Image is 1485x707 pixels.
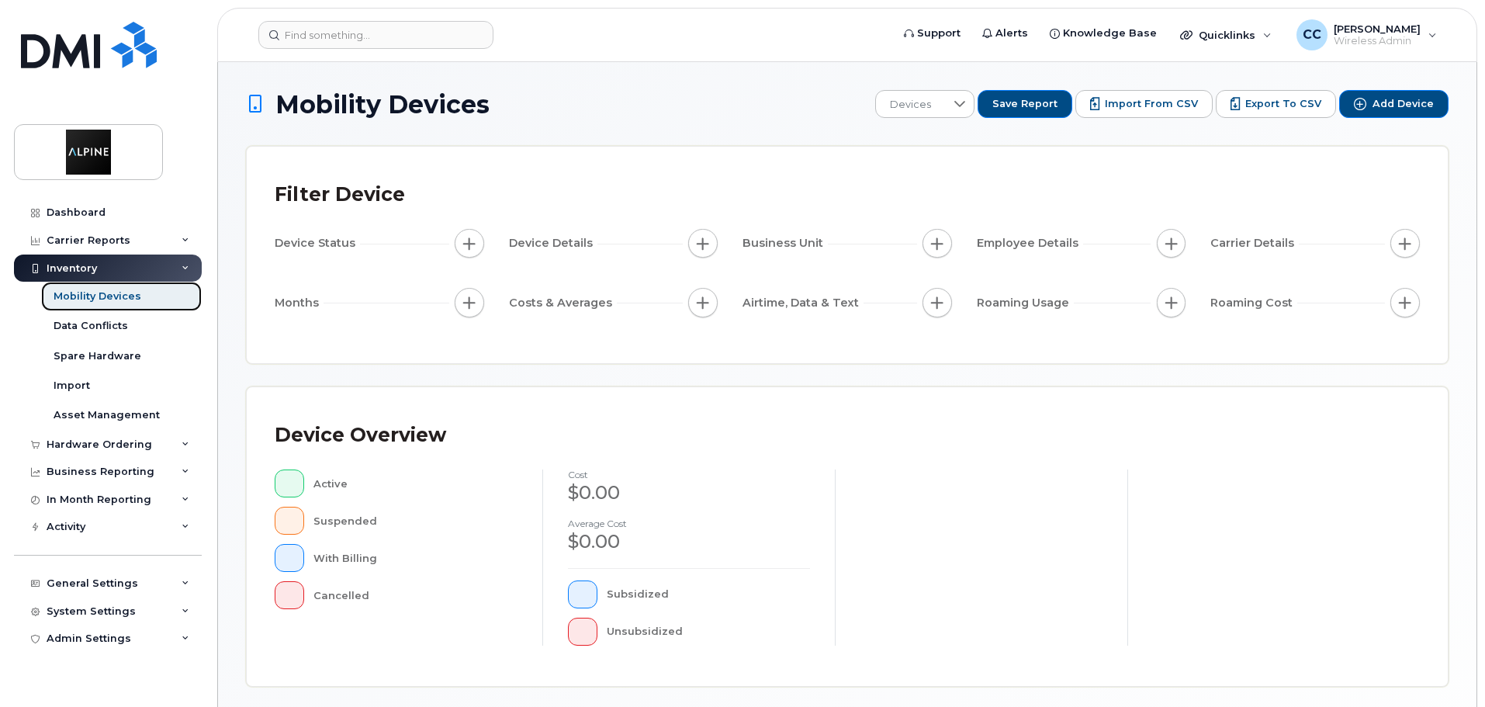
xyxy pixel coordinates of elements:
div: Cancelled [313,581,518,609]
div: $0.00 [568,480,810,506]
div: Device Overview [275,415,446,456]
span: Save Report [992,97,1057,111]
span: Months [275,295,324,311]
button: Save Report [978,90,1072,118]
div: Subsidized [607,581,811,608]
span: Roaming Cost [1210,295,1297,311]
span: Employee Details [977,235,1083,251]
div: Active [313,470,518,497]
span: Costs & Averages [509,295,617,311]
span: Business Unit [742,235,828,251]
span: Add Device [1372,97,1434,111]
button: Add Device [1339,90,1449,118]
span: Device Details [509,235,597,251]
div: Suspended [313,507,518,535]
div: Filter Device [275,175,405,215]
div: $0.00 [568,529,810,555]
span: Airtime, Data & Text [742,295,864,311]
span: Mobility Devices [275,91,490,118]
button: Export to CSV [1216,90,1336,118]
span: Roaming Usage [977,295,1074,311]
h4: cost [568,470,810,480]
button: Import from CSV [1075,90,1213,118]
span: Export to CSV [1245,97,1321,111]
div: With Billing [313,544,518,572]
span: Carrier Details [1210,235,1299,251]
span: Devices [876,91,945,119]
div: Unsubsidized [607,618,811,646]
span: Device Status [275,235,360,251]
h4: Average cost [568,518,810,529]
span: Import from CSV [1105,97,1198,111]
